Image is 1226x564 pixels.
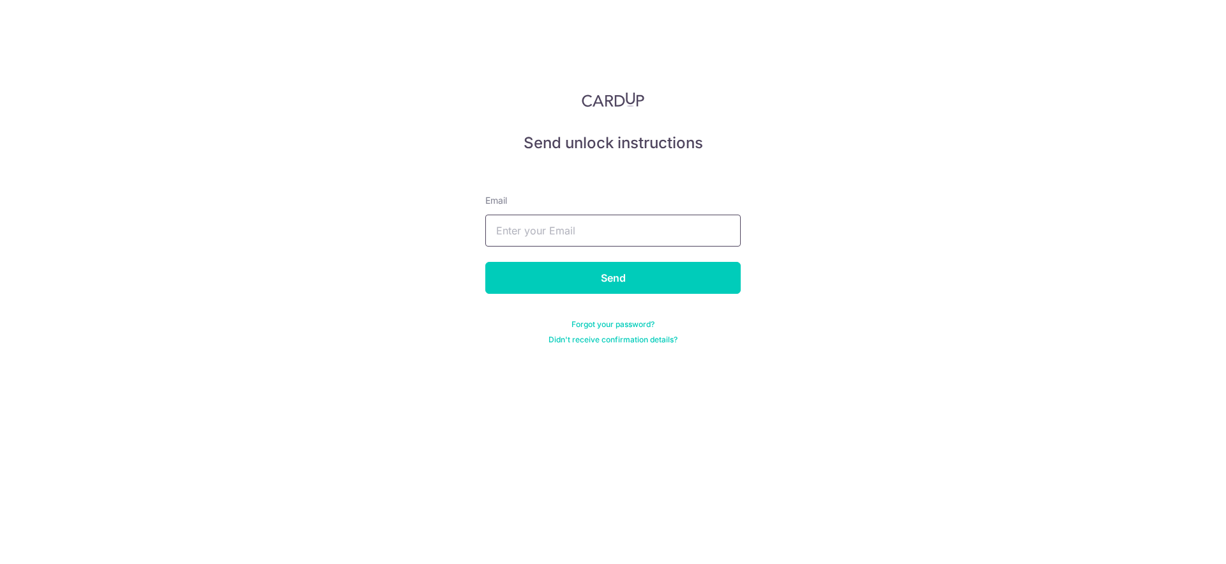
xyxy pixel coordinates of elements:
h5: Send unlock instructions [485,133,741,153]
span: translation missing: en.devise.label.Email [485,195,507,206]
input: Enter your Email [485,215,741,247]
input: Send [485,262,741,294]
img: CardUp Logo [582,92,644,107]
a: Forgot your password? [571,319,655,330]
a: Didn't receive confirmation details? [549,335,677,345]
